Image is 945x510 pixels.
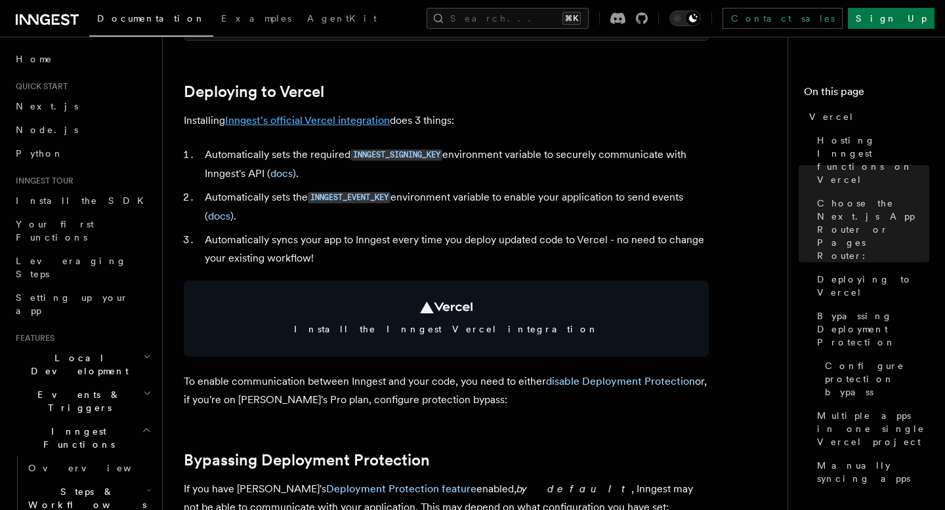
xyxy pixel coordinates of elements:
[28,463,163,473] span: Overview
[299,4,385,35] a: AgentKit
[812,404,929,454] a: Multiple apps in one single Vercel project
[201,188,709,226] li: Automatically sets the environment variable to enable your application to send events ( ).
[817,409,929,448] span: Multiple apps in one single Vercel project
[562,12,581,25] kbd: ⌘K
[10,420,154,456] button: Inngest Functions
[308,191,390,203] a: INNGEST_EVENT_KEY
[184,111,709,130] p: Installing does 3 things:
[723,8,843,29] a: Contact sales
[427,8,589,29] button: Search...⌘K
[16,148,64,159] span: Python
[184,281,709,357] a: Install the Inngest Vercel integration
[199,323,693,336] span: Install the Inngest Vercel integration
[16,256,127,279] span: Leveraging Steps
[16,195,152,206] span: Install the SDK
[10,142,154,165] a: Python
[225,114,390,127] a: Inngest's official Vercel integration
[184,451,430,469] a: Bypassing Deployment Protection
[812,267,929,304] a: Deploying to Vercel
[804,84,929,105] h4: On this page
[516,482,631,495] em: by default
[812,454,929,490] a: Manually syncing apps
[213,4,299,35] a: Examples
[221,13,291,24] span: Examples
[270,167,293,180] a: docs
[350,149,442,161] code: INNGEST_SIGNING_KEY
[10,47,154,71] a: Home
[16,219,94,243] span: Your first Functions
[10,286,154,323] a: Setting up your app
[16,52,52,66] span: Home
[16,125,78,135] span: Node.js
[812,304,929,354] a: Bypassing Deployment Protection
[812,128,929,191] a: Hosting Inngest functions on Vercel
[10,212,154,249] a: Your first Functions
[10,94,154,118] a: Next.js
[10,388,143,414] span: Events & Triggers
[10,118,154,142] a: Node.js
[208,210,230,222] a: docs
[97,13,205,24] span: Documentation
[812,191,929,267] a: Choose the Next.js App Router or Pages Router:
[10,81,68,92] span: Quick start
[817,459,929,485] span: Manually syncing apps
[10,351,143,378] span: Local Development
[201,146,709,183] li: Automatically sets the required environment variable to securely communicate with Inngest's API ( ).
[820,354,929,404] a: Configure protection bypass
[669,10,701,26] button: Toggle dark mode
[848,8,934,29] a: Sign Up
[817,273,929,299] span: Deploying to Vercel
[817,309,929,349] span: Bypassing Deployment Protection
[10,249,154,286] a: Leveraging Steps
[10,176,73,186] span: Inngest tour
[307,13,377,24] span: AgentKit
[10,425,142,451] span: Inngest Functions
[201,231,709,267] li: Automatically syncs your app to Inngest every time you deploy updated code to Vercel - no need to...
[184,83,324,101] a: Deploying to Vercel
[326,482,476,495] a: Deployment Protection feature
[546,375,695,387] a: disable Deployment Protection
[184,372,709,409] p: To enable communication between Inngest and your code, you need to either or, if you're on [PERSO...
[10,383,154,420] button: Events & Triggers
[10,189,154,212] a: Install the SDK
[16,101,78,111] span: Next.js
[350,148,442,161] a: INNGEST_SIGNING_KEY
[817,197,929,262] span: Choose the Next.js App Router or Pages Router:
[89,4,213,37] a: Documentation
[23,456,154,480] a: Overview
[809,110,854,123] span: Vercel
[10,346,154,383] button: Local Development
[817,134,929,186] span: Hosting Inngest functions on Vercel
[308,192,390,203] code: INNGEST_EVENT_KEY
[804,105,929,128] a: Vercel
[825,359,929,399] span: Configure protection bypass
[16,292,129,316] span: Setting up your app
[10,333,54,343] span: Features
